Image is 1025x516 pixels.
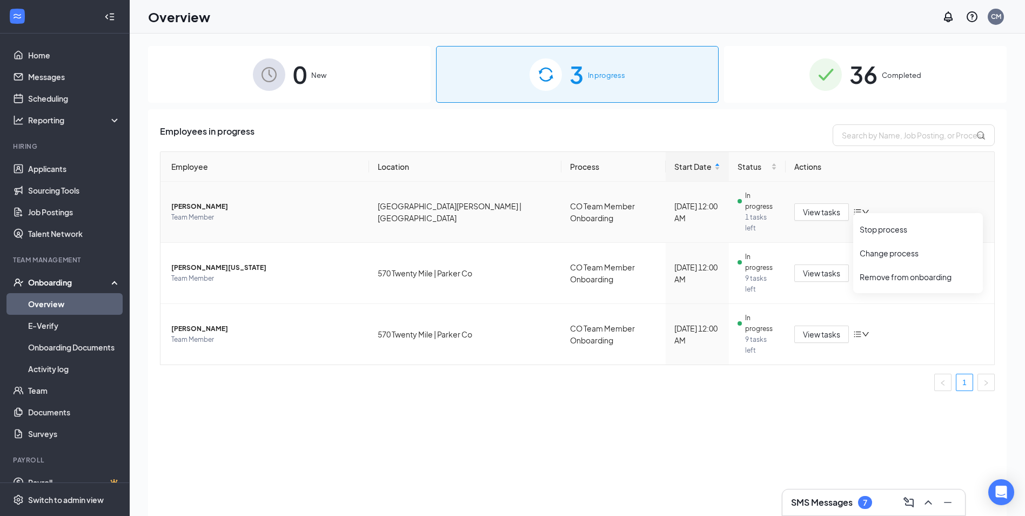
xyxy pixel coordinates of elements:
[28,401,120,423] a: Documents
[803,267,840,279] span: View tasks
[786,152,994,182] th: Actions
[28,115,121,125] div: Reporting
[171,273,360,284] span: Team Member
[171,201,360,212] span: [PERSON_NAME]
[13,277,24,288] svg: UserCheck
[28,472,120,493] a: PayrollCrown
[674,261,720,285] div: [DATE] 12:00 AM
[561,152,666,182] th: Process
[148,8,210,26] h1: Overview
[28,44,120,66] a: Home
[956,374,973,391] a: 1
[794,203,849,221] button: View tasks
[561,304,666,365] td: CO Team Member Onboarding
[561,182,666,243] td: CO Team Member Onboarding
[803,206,840,218] span: View tasks
[674,200,720,224] div: [DATE] 12:00 AM
[369,152,561,182] th: Location
[561,243,666,304] td: CO Team Member Onboarding
[28,358,120,380] a: Activity log
[28,66,120,88] a: Messages
[369,243,561,304] td: 570 Twenty Mile | Parker Co
[171,262,360,273] span: [PERSON_NAME][US_STATE]
[28,380,120,401] a: Team
[934,374,952,391] li: Previous Page
[13,142,118,151] div: Hiring
[745,273,777,295] span: 9 tasks left
[853,208,862,216] span: bars
[983,380,989,386] span: right
[28,180,120,201] a: Sourcing Tools
[745,252,777,273] span: In progress
[791,497,853,508] h3: SMS Messages
[369,182,561,243] td: [GEOGRAPHIC_DATA][PERSON_NAME] | [GEOGRAPHIC_DATA]
[674,161,712,173] span: Start Date
[863,498,867,507] div: 7
[588,70,625,81] span: In progress
[794,264,849,282] button: View tasks
[311,70,326,81] span: New
[12,11,23,22] svg: WorkstreamLogo
[104,11,115,22] svg: Collapse
[920,494,937,511] button: ChevronUp
[293,56,307,93] span: 0
[849,56,877,93] span: 36
[729,152,786,182] th: Status
[794,326,849,343] button: View tasks
[862,208,869,216] span: down
[28,223,120,244] a: Talent Network
[941,496,954,509] svg: Minimize
[369,304,561,365] td: 570 Twenty Mile | Parker Co
[674,322,720,346] div: [DATE] 12:00 AM
[13,494,24,505] svg: Settings
[833,124,995,146] input: Search by Name, Job Posting, or Process
[28,423,120,445] a: Surveys
[160,152,369,182] th: Employee
[28,293,120,315] a: Overview
[745,313,777,334] span: In progress
[13,455,118,465] div: Payroll
[942,10,955,23] svg: Notifications
[28,158,120,180] a: Applicants
[28,88,120,109] a: Scheduling
[882,70,921,81] span: Completed
[902,496,915,509] svg: ComposeMessage
[991,12,1001,21] div: CM
[977,374,995,391] li: Next Page
[28,315,120,336] a: E-Verify
[28,277,111,288] div: Onboarding
[939,494,956,511] button: Minimize
[940,380,946,386] span: left
[860,272,976,282] div: Remove from onboarding
[956,374,973,391] li: 1
[28,201,120,223] a: Job Postings
[28,336,120,358] a: Onboarding Documents
[922,496,935,509] svg: ChevronUp
[171,212,360,223] span: Team Member
[745,334,777,356] span: 9 tasks left
[570,56,584,93] span: 3
[966,10,979,23] svg: QuestionInfo
[977,374,995,391] button: right
[803,328,840,340] span: View tasks
[862,330,869,338] span: down
[745,190,777,212] span: In progress
[853,330,862,339] span: bars
[860,248,976,259] div: Change process
[934,374,952,391] button: left
[160,124,254,146] span: Employees in progress
[13,255,118,264] div: Team Management
[13,115,24,125] svg: Analysis
[28,494,104,505] div: Switch to admin view
[738,161,769,173] span: Status
[860,224,976,235] div: Stop process
[745,212,777,234] span: 1 tasks left
[171,323,360,334] span: [PERSON_NAME]
[988,479,1014,505] div: Open Intercom Messenger
[171,334,360,345] span: Team Member
[900,494,917,511] button: ComposeMessage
